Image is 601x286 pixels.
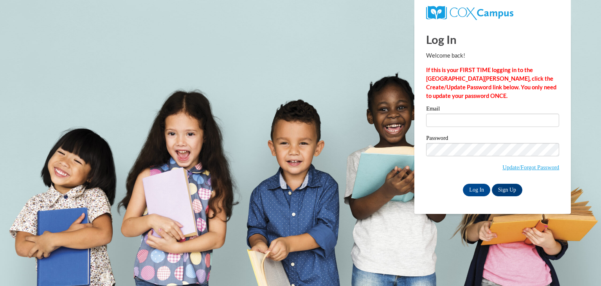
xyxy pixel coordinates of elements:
[492,184,522,196] a: Sign Up
[426,6,513,20] img: COX Campus
[426,67,556,99] strong: If this is your FIRST TIME logging in to the [GEOGRAPHIC_DATA][PERSON_NAME], click the Create/Upd...
[426,31,559,47] h1: Log In
[502,164,559,170] a: Update/Forgot Password
[426,51,559,60] p: Welcome back!
[426,106,559,114] label: Email
[463,184,490,196] input: Log In
[426,135,559,143] label: Password
[426,9,513,16] a: COX Campus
